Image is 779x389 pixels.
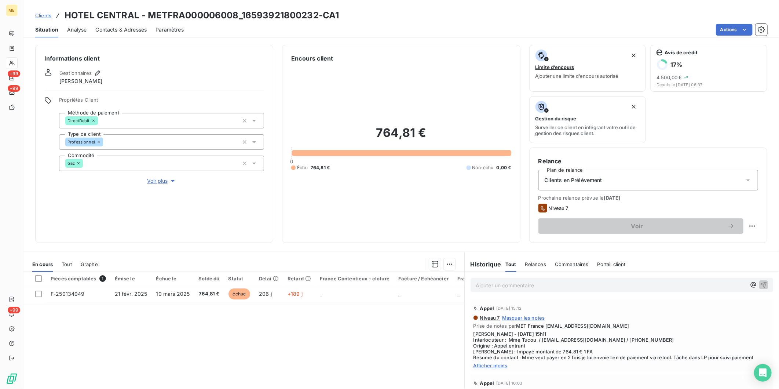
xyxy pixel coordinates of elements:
[497,164,511,171] span: 0,00 €
[51,291,85,297] span: F-250134949
[59,70,92,76] span: Gestionnaires
[549,205,568,211] span: Niveau 7
[457,276,534,281] div: France Contentieux - ouverture
[147,177,176,185] span: Voir plus
[547,223,727,229] span: Voir
[535,124,640,136] span: Surveiller ce client en intégrant votre outil de gestion des risques client.
[35,26,58,33] span: Situation
[259,291,272,297] span: 206 j
[35,12,51,19] a: Clients
[156,276,190,281] div: Échue le
[59,177,264,185] button: Voir plus
[156,26,184,33] span: Paramètres
[288,291,303,297] span: +189 j
[67,161,75,166] span: Gaz
[398,291,401,297] span: _
[473,363,770,368] span: Afficher moins
[538,195,758,201] span: Prochaine relance prévue le
[51,275,106,282] div: Pièces comptables
[95,26,147,33] span: Contacts & Adresses
[156,291,190,297] span: 10 mars 2025
[670,61,682,68] h6: 17 %
[8,85,20,92] span: +99
[228,288,250,299] span: échue
[198,290,219,298] span: 764,81 €
[535,73,619,79] span: Ajouter une limite d’encours autorisé
[67,140,95,144] span: Professionnel
[657,74,682,80] span: 4 500,00 €
[297,164,308,171] span: Échu
[288,276,311,281] div: Retard
[525,261,546,267] span: Relances
[472,164,494,171] span: Non-échu
[604,195,621,201] span: [DATE]
[716,24,753,36] button: Actions
[320,276,389,281] div: France Contentieux - cloture
[6,4,18,16] div: ME
[538,157,758,166] h6: Relance
[479,315,500,321] span: Niveau 7
[505,261,516,267] span: Tout
[473,331,770,360] span: [PERSON_NAME] - [DATE] 15h11 Interlocuteur : Mme Tucou / [EMAIL_ADDRESS][DOMAIN_NAME] / [PHONE_NU...
[496,306,522,310] span: [DATE] 15:12
[535,116,577,121] span: Gestion du risque
[291,54,333,63] h6: Encours client
[103,139,109,145] input: Ajouter une valeur
[516,323,629,329] span: MET France [EMAIL_ADDRESS][DOMAIN_NAME]
[754,364,772,382] div: Open Intercom Messenger
[290,159,293,164] span: 0
[320,291,322,297] span: _
[44,54,264,63] h6: Informations client
[529,45,646,92] button: Limite d’encoursAjouter une limite d’encours autorisé
[228,276,250,281] div: Statut
[502,315,545,321] span: Masquer les notes
[496,381,522,385] span: [DATE] 10:03
[198,276,219,281] div: Solde dû
[65,9,339,22] h3: HOTEL CENTRAL - METFRA000006008_16593921800232-CA1
[480,380,494,386] span: Appel
[473,323,770,329] span: Prise de notes par
[8,70,20,77] span: +99
[465,260,501,269] h6: Historique
[6,373,18,385] img: Logo LeanPay
[291,126,511,148] h2: 764,81 €
[81,261,98,267] span: Graphe
[398,276,449,281] div: Facture / Echéancier
[98,117,104,124] input: Ajouter une valeur
[115,291,147,297] span: 21 févr. 2025
[115,276,147,281] div: Émise le
[311,164,330,171] span: 764,81 €
[8,307,20,313] span: +99
[83,160,89,167] input: Ajouter une valeur
[657,83,761,87] span: Depuis le [DATE] 06:37
[67,119,90,123] span: DirectDebit
[32,261,53,267] span: En cours
[59,77,102,85] span: [PERSON_NAME]
[665,50,698,55] span: Avis de crédit
[538,218,743,234] button: Voir
[535,64,574,70] span: Limite d’encours
[35,12,51,18] span: Clients
[259,276,279,281] div: Délai
[555,261,589,267] span: Commentaires
[529,96,646,143] button: Gestion du risqueSurveiller ce client en intégrant votre outil de gestion des risques client.
[59,97,264,107] span: Propriétés Client
[99,275,106,282] span: 1
[457,291,460,297] span: _
[480,305,494,311] span: Appel
[597,261,626,267] span: Portail client
[62,261,72,267] span: Tout
[545,177,602,184] span: Clients en Prélèvement
[67,26,87,33] span: Analyse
